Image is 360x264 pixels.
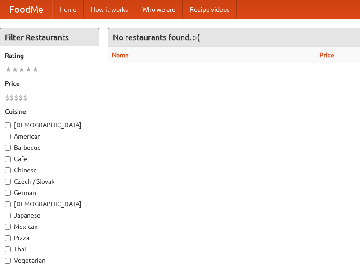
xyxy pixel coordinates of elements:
input: American [5,134,11,139]
label: German [5,188,94,197]
h4: Filter Restaurants [0,28,99,46]
li: $ [18,93,23,102]
a: Name [112,51,129,59]
label: Pizza [5,233,94,242]
input: German [5,190,11,196]
input: Japanese [5,213,11,218]
li: $ [23,93,27,102]
label: [DEMOGRAPHIC_DATA] [5,120,94,130]
input: Barbecue [5,145,11,151]
input: Pizza [5,235,11,241]
label: Thai [5,245,94,254]
label: Japanese [5,211,94,220]
label: American [5,132,94,141]
input: Chinese [5,167,11,173]
a: Recipe videos [183,0,237,19]
h5: Price [5,79,94,88]
input: Mexican [5,224,11,230]
h5: Rating [5,51,94,60]
a: Home [52,0,84,19]
input: Czech / Slovak [5,179,11,185]
input: [DEMOGRAPHIC_DATA] [5,122,11,128]
label: [DEMOGRAPHIC_DATA] [5,199,94,208]
li: ★ [12,65,18,74]
li: ★ [5,65,12,74]
ng-pluralize: No restaurants found. :-( [113,33,200,42]
li: $ [14,93,18,102]
input: [DEMOGRAPHIC_DATA] [5,201,11,207]
input: Cafe [5,156,11,162]
li: $ [9,93,14,102]
input: Thai [5,246,11,252]
label: Barbecue [5,143,94,152]
li: $ [5,93,9,102]
a: FoodMe [0,0,52,19]
a: How it works [84,0,135,19]
label: Cafe [5,154,94,163]
h5: Cuisine [5,107,94,116]
a: Price [319,51,334,59]
label: Czech / Slovak [5,177,94,186]
li: ★ [18,65,25,74]
label: Mexican [5,222,94,231]
label: Chinese [5,166,94,175]
li: ★ [32,65,39,74]
input: Vegetarian [5,258,11,264]
a: Who we are [135,0,183,19]
li: ★ [25,65,32,74]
